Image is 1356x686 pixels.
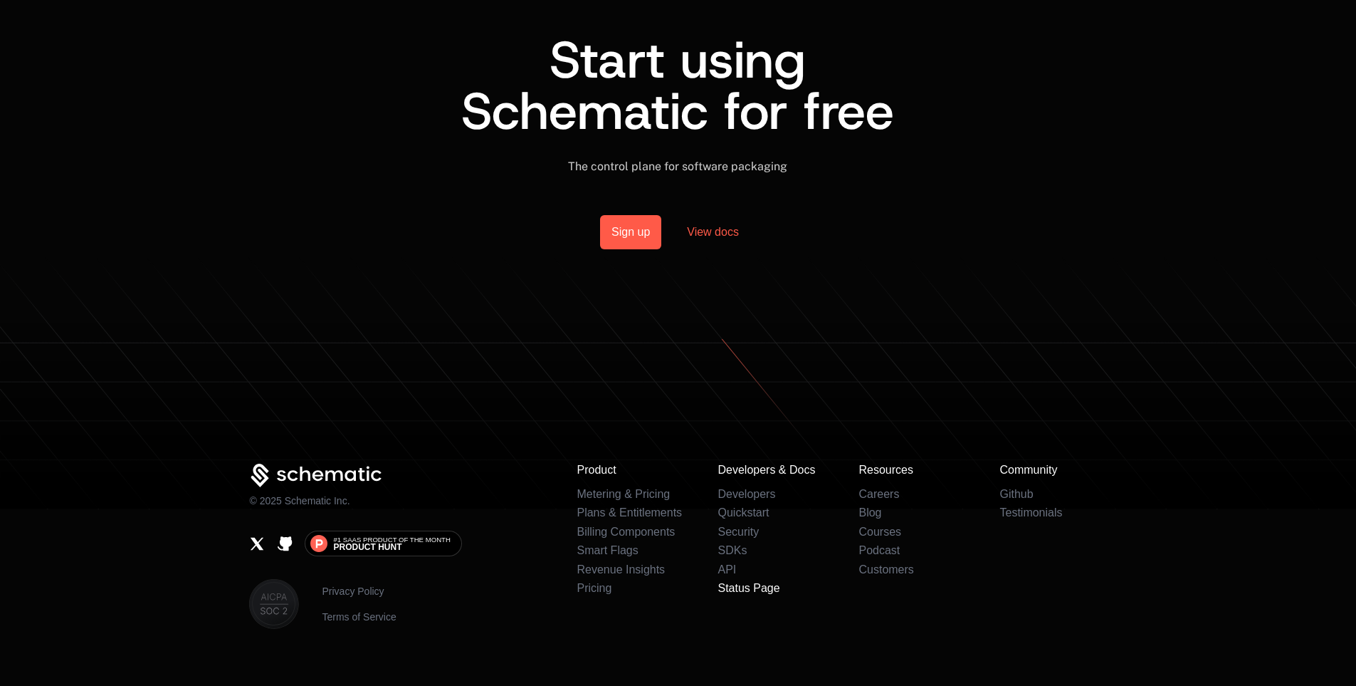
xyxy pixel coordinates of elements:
a: Courses [858,526,901,538]
a: Smart Flags [577,544,638,556]
a: Customers [858,563,913,576]
h3: Community [999,464,1106,477]
a: Developers [718,488,775,500]
a: Github [277,536,293,552]
span: #1 SaaS Product of the Month [333,536,450,544]
span: The control plane for software packaging [568,160,787,173]
img: SOC II & Aicapa [249,579,299,629]
a: #1 SaaS Product of the MonthProduct Hunt [305,531,461,556]
h3: Developers & Docs [718,464,824,477]
a: View docs [670,215,756,249]
a: Security [718,526,759,538]
span: Start using Schematic for free [461,26,894,145]
a: Plans & Entitlements [577,506,682,519]
a: API [718,563,736,576]
a: Privacy Policy [322,584,396,598]
a: Blog [858,506,881,519]
a: Status Page [718,582,779,594]
h3: Product [577,464,683,477]
p: © 2025 Schematic Inc. [249,494,349,508]
a: X [249,536,266,552]
a: Terms of Service [322,610,396,624]
a: Github [999,488,1033,500]
h3: Resources [858,464,965,477]
a: Sign up [600,215,661,249]
a: Billing Components [577,526,675,538]
span: Product Hunt [333,543,401,551]
a: Metering & Pricing [577,488,670,500]
a: SDKs [718,544,747,556]
a: Testimonials [999,506,1062,519]
a: Pricing [577,582,611,594]
a: Podcast [858,544,900,556]
a: Revenue Insights [577,563,665,576]
a: Careers [858,488,899,500]
a: Quickstart [718,506,769,519]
